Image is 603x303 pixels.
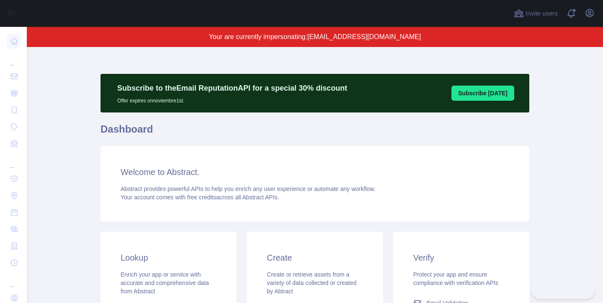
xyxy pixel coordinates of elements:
h3: Welcome to Abstract. [121,166,509,178]
h1: Dashboard [100,123,529,143]
span: Abstract provides powerful APIs to help you enrich any user experience or automate any workflow. [121,185,376,192]
p: Subscribe to the Email Reputation API for a special 30 % discount [117,82,347,94]
span: Enrich your app or service with accurate and comprehensive data from Abstract [121,271,209,295]
span: Protect your app and ensure compliance with verification APIs [413,271,498,286]
iframe: Toggle Customer Support [531,281,595,299]
span: Invite users [526,9,558,18]
span: Your are currently impersonating: [209,33,307,40]
span: Create or retrieve assets from a variety of data collected or created by Abtract [267,271,356,295]
span: free credits [187,194,216,201]
div: ... [7,50,20,67]
h3: Create [267,252,363,264]
span: Your account comes with across all Abstract APIs. [121,194,279,201]
span: [EMAIL_ADDRESS][DOMAIN_NAME] [307,33,421,40]
p: Offer expires on noviembre 1st. [117,94,347,104]
button: Invite users [512,7,559,20]
h3: Lookup [121,252,216,264]
h3: Verify [413,252,509,264]
button: Subscribe [DATE] [451,86,514,101]
div: ... [7,153,20,170]
div: ... [7,272,20,289]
